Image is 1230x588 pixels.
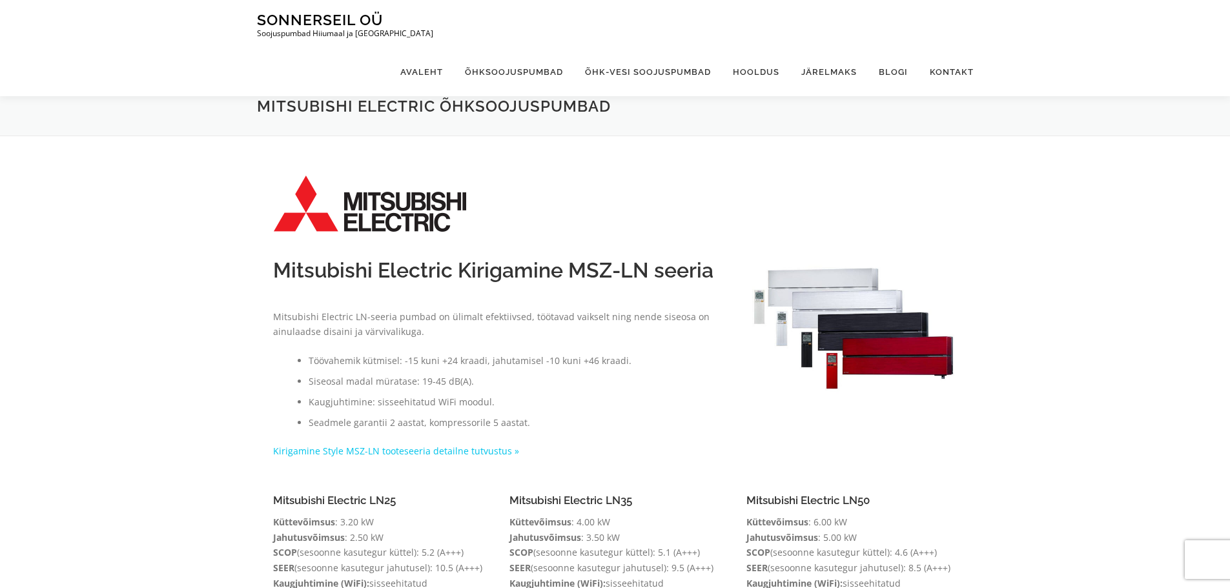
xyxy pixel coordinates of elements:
p: Mitsubishi Electric LN-seeria pumbad on ülimalt efektiivsed, töötavad vaikselt ning nende siseosa... [273,309,721,340]
li: Siseosal madal müratase: 19-45 dB(A). [309,374,721,389]
a: Kontakt [919,48,974,96]
a: Blogi [868,48,919,96]
strong: Küttevõimsus [509,516,571,528]
a: Õhksoojuspumbad [454,48,574,96]
li: Kaugjuhtimine: sisseehitatud WiFi moodul. [309,394,721,410]
p: Soojuspumbad Hiiumaal ja [GEOGRAPHIC_DATA] [257,29,433,38]
strong: Jahutusvõimsus [509,531,581,543]
img: Mitsubishi_Electric_logo.svg [273,175,467,232]
h1: Mitsubishi Electric õhksoojuspumbad [257,96,974,116]
strong: SCOP [509,546,533,558]
strong: SCOP [746,546,770,558]
strong: SEER [746,562,768,574]
img: Mitsubishi Electric MSZ-LN50VG [746,258,958,394]
a: Hooldus [722,48,790,96]
a: Avaleht [389,48,454,96]
span: Mitsubishi Electric Kirigamine MSZ-LN seeria [273,258,713,282]
strong: Küttevõimsus [273,516,335,528]
h4: Mitsubishi Electric LN25 [273,494,484,507]
li: Seadmele garantii 2 aastat, kompressorile 5 aastat. [309,415,721,431]
a: Kirigamine Style MSZ-LN tooteseeria detailne tutvustus » [273,445,519,457]
strong: SEER [509,562,531,574]
li: Töövahemik kütmisel: -15 kuni +24 kraadi, jahutamisel -10 kuni +46 kraadi. [309,353,721,369]
h4: Mitsubishi Electric LN50 [746,494,958,507]
a: Järelmaks [790,48,868,96]
strong: SCOP [273,546,297,558]
a: Õhk-vesi soojuspumbad [574,48,722,96]
strong: Jahutusvõimsus [746,531,818,543]
strong: Jahutusvõimsus [273,531,345,543]
strong: SEER [273,562,294,574]
h4: Mitsubishi Electric LN35 [509,494,721,507]
strong: Küttevõimsus [746,516,808,528]
a: Sonnerseil OÜ [257,11,383,28]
